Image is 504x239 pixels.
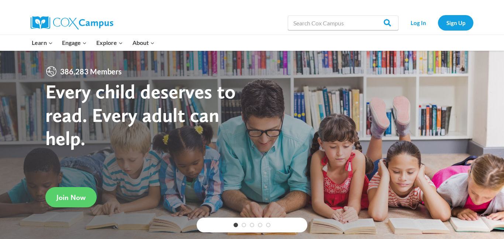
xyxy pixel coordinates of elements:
span: Join Now [56,193,86,202]
strong: Every child deserves to read. Every adult can help. [45,80,236,150]
a: Sign Up [438,15,473,30]
span: Learn [32,38,53,48]
span: About [132,38,155,48]
span: Engage [62,38,87,48]
nav: Secondary Navigation [402,15,473,30]
a: Join Now [45,187,97,207]
img: Cox Campus [31,16,113,29]
a: 5 [266,223,270,227]
input: Search Cox Campus [288,15,398,30]
a: 2 [242,223,246,227]
a: 1 [234,223,238,227]
nav: Primary Navigation [27,35,159,50]
span: Explore [96,38,123,48]
a: 4 [258,223,262,227]
a: 3 [250,223,254,227]
a: Log In [402,15,434,30]
span: 386,283 Members [57,66,125,77]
